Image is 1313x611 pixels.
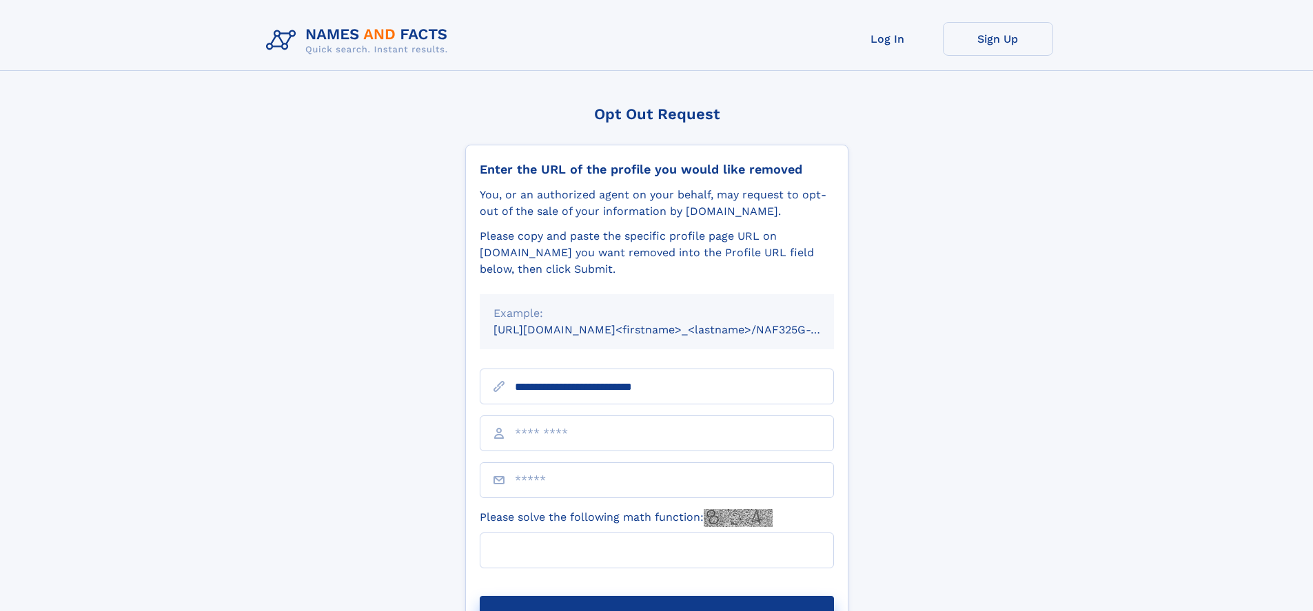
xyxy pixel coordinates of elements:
a: Sign Up [943,22,1053,56]
div: Example: [493,305,820,322]
a: Log In [833,22,943,56]
div: Opt Out Request [465,105,848,123]
small: [URL][DOMAIN_NAME]<firstname>_<lastname>/NAF325G-xxxxxxxx [493,323,860,336]
div: Enter the URL of the profile you would like removed [480,162,834,177]
img: Logo Names and Facts [261,22,459,59]
label: Please solve the following math function: [480,509,773,527]
div: You, or an authorized agent on your behalf, may request to opt-out of the sale of your informatio... [480,187,834,220]
div: Please copy and paste the specific profile page URL on [DOMAIN_NAME] you want removed into the Pr... [480,228,834,278]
